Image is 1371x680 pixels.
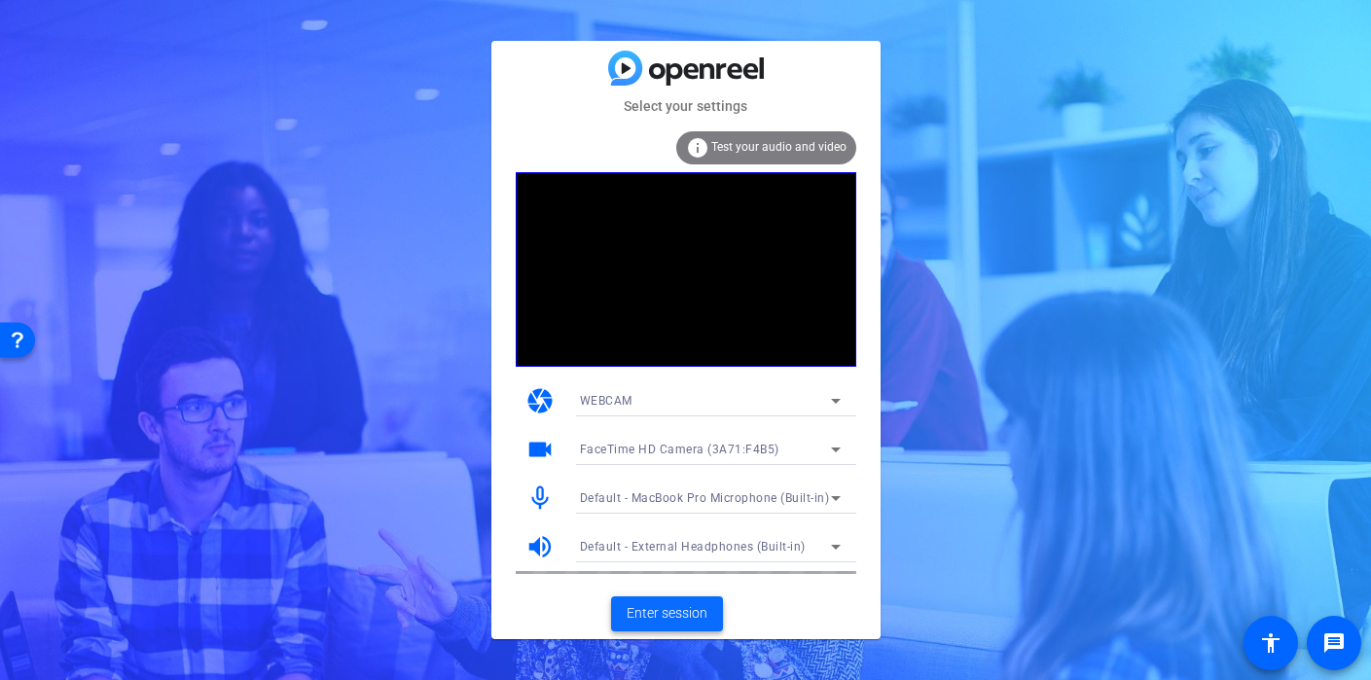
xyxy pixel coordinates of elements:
[580,540,806,554] span: Default - External Headphones (Built-in)
[525,435,555,464] mat-icon: videocam
[686,136,709,160] mat-icon: info
[1322,631,1346,655] mat-icon: message
[611,596,723,631] button: Enter session
[627,603,707,624] span: Enter session
[525,483,555,513] mat-icon: mic_none
[711,140,847,154] span: Test your audio and video
[608,51,764,85] img: blue-gradient.svg
[525,532,555,561] mat-icon: volume_up
[580,443,779,456] span: FaceTime HD Camera (3A71:F4B5)
[525,386,555,415] mat-icon: camera
[580,491,830,505] span: Default - MacBook Pro Microphone (Built-in)
[491,95,881,117] mat-card-subtitle: Select your settings
[580,394,632,408] span: WEBCAM
[1259,631,1282,655] mat-icon: accessibility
